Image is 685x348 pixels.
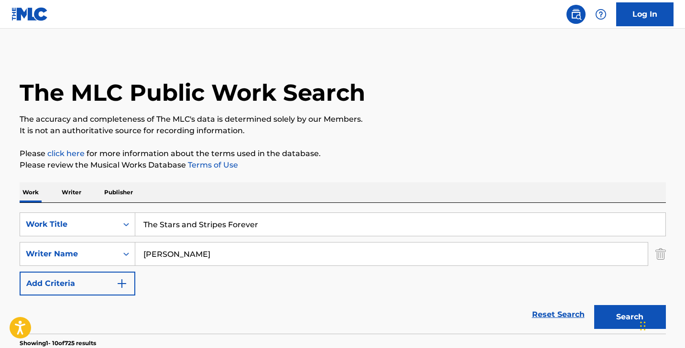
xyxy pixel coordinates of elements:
img: 9d2ae6d4665cec9f34b9.svg [116,278,128,289]
p: Writer [59,182,84,202]
p: Showing 1 - 10 of 725 results [20,339,96,348]
div: Help [591,5,610,24]
p: Please review the Musical Works Database [20,159,666,171]
div: Writer Name [26,248,112,260]
img: Delete Criterion [655,242,666,266]
a: click here [47,149,85,158]
p: Work [20,182,42,202]
iframe: Chat Widget [637,302,685,348]
h1: The MLC Public Work Search [20,78,365,107]
div: Drag [640,312,646,340]
p: Please for more information about the terms used in the database. [20,148,666,159]
button: Add Criteria [20,272,135,295]
a: Terms of Use [186,160,238,169]
img: help [595,9,607,20]
a: Log In [616,2,674,26]
img: search [570,9,582,20]
p: It is not an authoritative source for recording information. [20,125,666,137]
img: MLC Logo [11,7,48,21]
a: Public Search [566,5,586,24]
p: Publisher [101,182,136,202]
div: Work Title [26,219,112,230]
a: Reset Search [527,304,589,325]
form: Search Form [20,212,666,334]
p: The accuracy and completeness of The MLC's data is determined solely by our Members. [20,114,666,125]
button: Search [594,305,666,329]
